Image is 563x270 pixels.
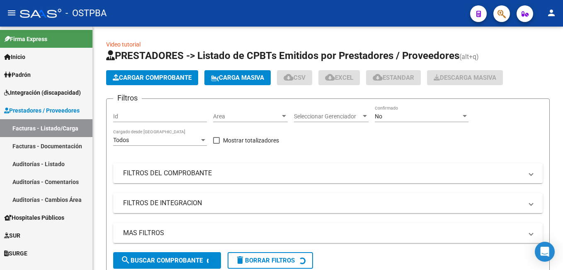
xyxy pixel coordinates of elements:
a: Video tutorial [106,41,141,48]
span: Padrón [4,70,31,79]
span: Buscar Comprobante [121,257,203,264]
h3: Filtros [113,92,142,104]
span: Area [213,113,280,120]
mat-expansion-panel-header: FILTROS DEL COMPROBANTE [113,163,543,183]
button: Estandar [366,70,421,85]
span: SURGE [4,249,27,258]
mat-icon: person [546,8,556,18]
span: EXCEL [325,74,353,81]
button: Descarga Masiva [427,70,503,85]
div: Open Intercom Messenger [535,242,555,262]
span: Firma Express [4,34,47,44]
button: Carga Masiva [204,70,271,85]
mat-expansion-panel-header: MAS FILTROS [113,223,543,243]
mat-icon: cloud_download [325,72,335,82]
span: No [375,113,382,120]
button: CSV [277,70,312,85]
mat-panel-title: MAS FILTROS [123,228,523,238]
span: Carga Masiva [211,74,264,81]
mat-icon: menu [7,8,17,18]
span: - OSTPBA [66,4,107,22]
mat-expansion-panel-header: FILTROS DE INTEGRACION [113,193,543,213]
span: SUR [4,231,20,240]
mat-icon: cloud_download [284,72,294,82]
mat-icon: delete [235,255,245,265]
span: Todos [113,137,129,143]
button: EXCEL [318,70,360,85]
span: Integración (discapacidad) [4,88,81,97]
mat-panel-title: FILTROS DEL COMPROBANTE [123,169,523,178]
button: Buscar Comprobante [113,252,221,269]
button: Cargar Comprobante [106,70,198,85]
span: Borrar Filtros [235,257,295,264]
span: PRESTADORES -> Listado de CPBTs Emitidos por Prestadores / Proveedores [106,50,459,61]
span: Cargar Comprobante [113,74,192,81]
mat-icon: search [121,255,131,265]
span: Hospitales Públicos [4,213,64,222]
span: Descarga Masiva [434,74,496,81]
button: Borrar Filtros [228,252,313,269]
span: Seleccionar Gerenciador [294,113,361,120]
span: Mostrar totalizadores [223,135,279,145]
mat-panel-title: FILTROS DE INTEGRACION [123,199,523,208]
app-download-masive: Descarga masiva de comprobantes (adjuntos) [427,70,503,85]
span: (alt+q) [459,53,479,61]
mat-icon: cloud_download [373,72,383,82]
span: Estandar [373,74,414,81]
span: Prestadores / Proveedores [4,106,80,115]
span: Inicio [4,52,25,61]
span: CSV [284,74,306,81]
